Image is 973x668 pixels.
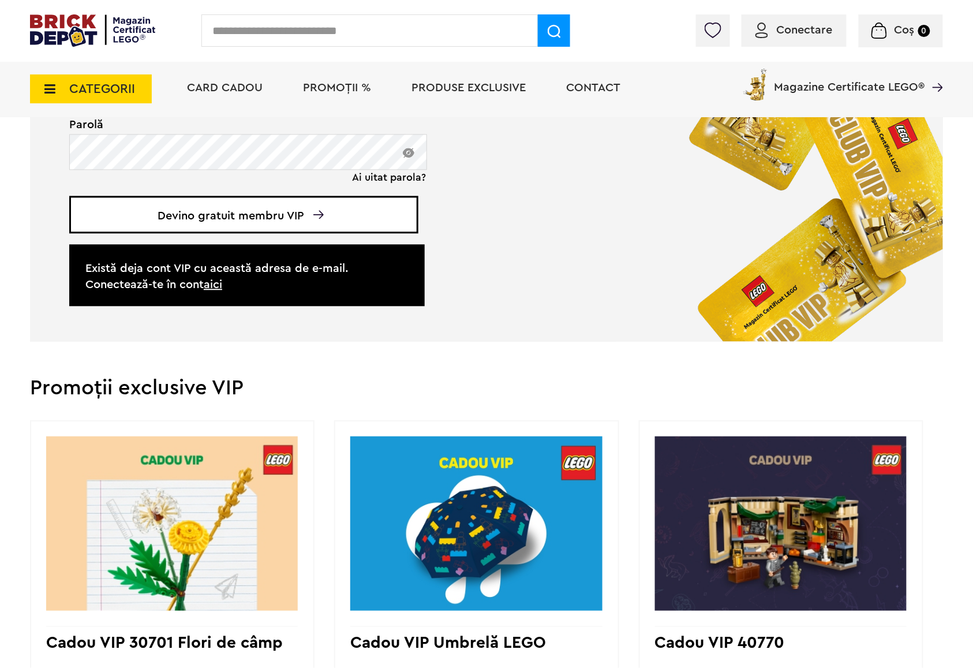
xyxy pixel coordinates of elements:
[918,25,930,37] small: 0
[69,119,406,130] span: Parolă
[777,24,833,36] span: Conectare
[352,171,426,183] a: Ai uitat parola?
[187,82,263,94] a: Card Cadou
[30,378,943,398] h2: Promoții exclusive VIP
[313,210,324,219] img: Arrow%20-%20Down.svg
[204,279,222,290] a: aici
[69,196,418,233] span: Devino gratuit membru VIP
[69,244,425,306] span: Există deja cont VIP cu această adresa de e-mail. Conectează-te în cont
[69,83,135,95] span: CATEGORII
[566,82,620,94] a: Contact
[774,66,925,93] span: Magazine Certificate LEGO®
[925,66,943,78] a: Magazine Certificate LEGO®
[411,82,526,94] a: Produse exclusive
[895,24,915,36] span: Coș
[755,24,833,36] a: Conectare
[303,82,371,94] a: PROMOȚII %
